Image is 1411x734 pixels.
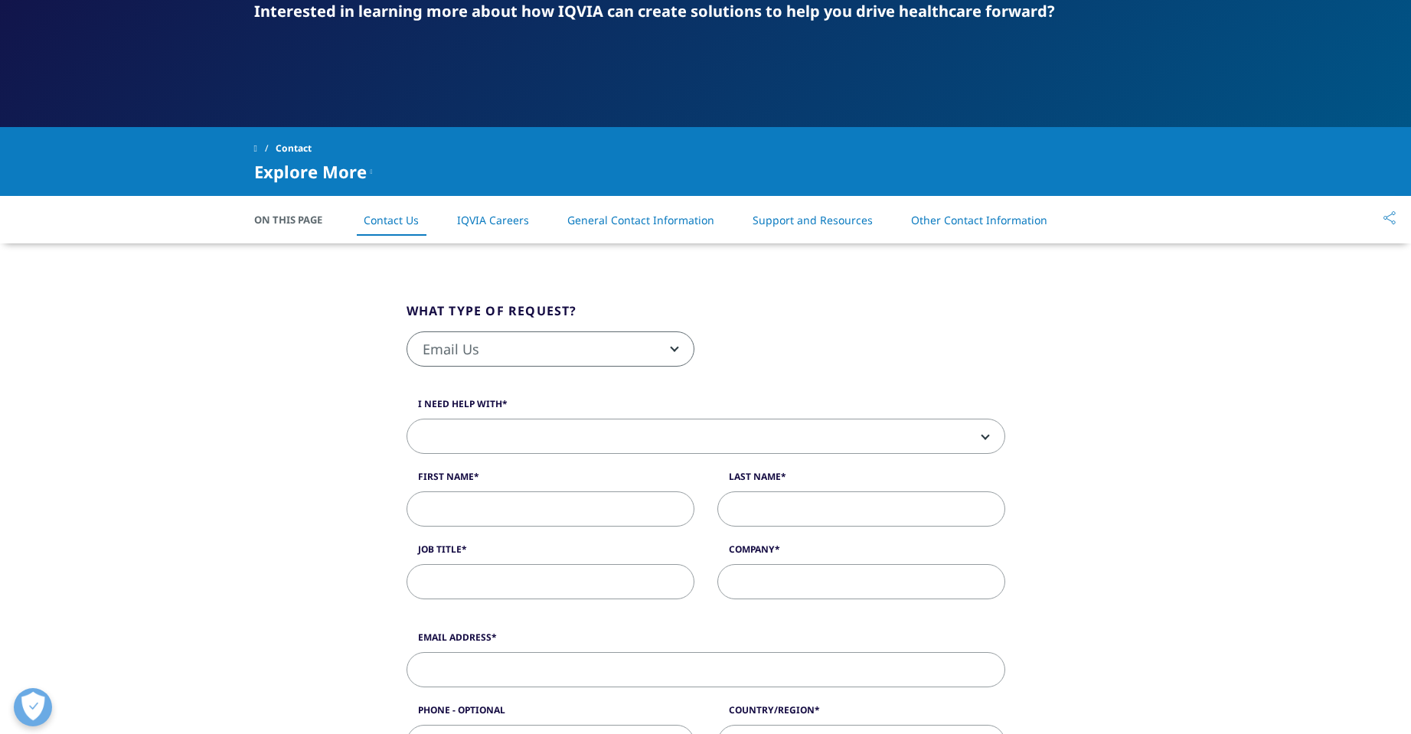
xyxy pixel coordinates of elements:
[407,331,694,367] span: Email Us
[364,213,419,227] a: Contact Us
[407,302,577,331] legend: What type of request?
[14,688,52,726] button: Åbn præferencer
[911,213,1047,227] a: Other Contact Information
[254,1,1158,22] div: Interested in learning more about how IQVIA can create solutions to help you drive healthcare for...
[717,703,1005,725] label: Country/Region
[276,135,312,162] span: Contact
[254,212,338,227] span: On This Page
[717,543,1005,564] label: Company
[567,213,714,227] a: General Contact Information
[753,213,873,227] a: Support and Resources
[407,703,694,725] label: Phone - Optional
[717,470,1005,491] label: Last Name
[407,470,694,491] label: First Name
[407,397,1005,419] label: I need help with
[254,162,367,181] span: Explore More
[457,213,529,227] a: IQVIA Careers
[407,543,694,564] label: Job Title
[407,332,694,367] span: Email Us
[407,631,1005,652] label: Email Address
